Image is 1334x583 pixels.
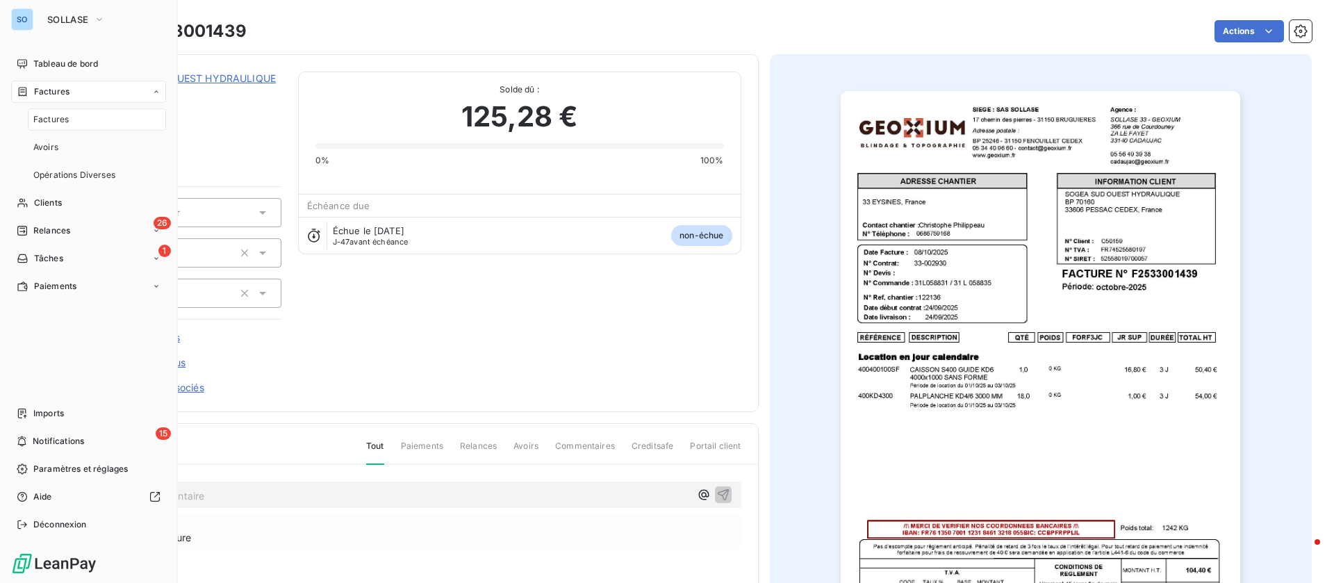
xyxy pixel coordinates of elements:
span: 100% [700,154,724,167]
span: Commentaires [555,440,615,463]
span: Factures [33,113,69,126]
iframe: Intercom live chat [1287,536,1320,569]
span: 1 [158,245,171,257]
span: Relances [460,440,497,463]
span: Avoirs [513,440,538,463]
span: Relances [33,224,70,237]
span: Opérations Diverses [33,169,115,181]
span: Paramètres et réglages [33,463,128,475]
span: avant échéance [333,238,409,246]
span: non-échue [671,225,732,246]
span: Déconnexion [33,518,87,531]
span: Aide [33,491,52,503]
span: Tâches [34,252,63,265]
img: Logo LeanPay [11,552,97,575]
span: J-47 [333,237,350,247]
div: SO [11,8,33,31]
span: Portail client [690,440,741,463]
span: Tableau de bord [33,58,98,70]
span: Tout [366,440,384,465]
span: Notifications [33,435,84,447]
span: 125,28 € [461,96,577,138]
span: Échue le [DATE] [333,225,404,236]
a: SOGEA SUD OUEST HYDRAULIQUE [109,72,276,84]
button: Actions [1214,20,1284,42]
span: Creditsafe [632,440,674,463]
span: Clients [34,197,62,209]
span: C50159 [109,88,281,99]
span: Imports [33,407,64,420]
span: Factures [34,85,69,98]
span: Solde dû : [315,83,724,96]
span: Paiements [401,440,443,463]
h3: F2533001439 [130,19,247,44]
span: 0% [315,154,329,167]
span: 15 [156,427,171,440]
a: Aide [11,486,166,508]
span: SOLLASE [47,14,88,25]
span: Paiements [34,280,76,293]
span: 26 [154,217,171,229]
span: Avoirs [33,141,58,154]
span: Échéance due [307,200,370,211]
